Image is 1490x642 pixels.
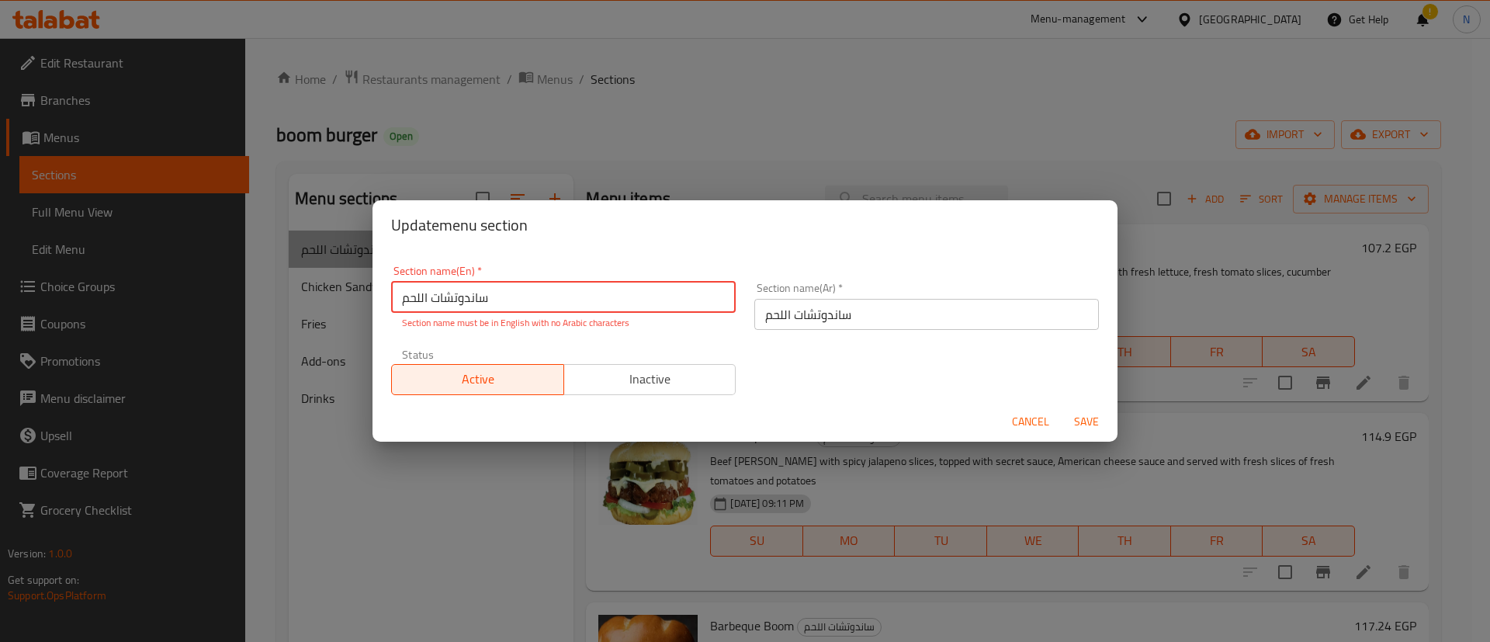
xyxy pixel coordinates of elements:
button: Inactive [563,364,736,395]
button: Active [391,364,564,395]
input: Please enter section name(ar) [754,299,1099,330]
h2: Update menu section [391,213,1099,238]
span: Inactive [570,368,730,390]
p: Section name must be in English with no Arabic characters [402,316,725,330]
span: Save [1068,412,1105,432]
button: Save [1062,408,1111,436]
button: Cancel [1006,408,1055,436]
span: Active [398,368,558,390]
span: Cancel [1012,412,1049,432]
input: Please enter section name(en) [391,282,736,313]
